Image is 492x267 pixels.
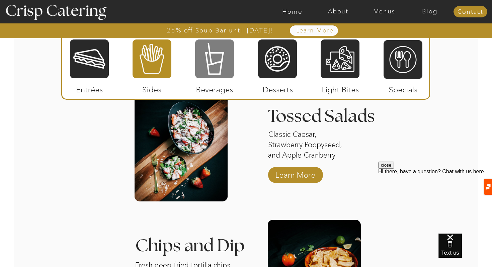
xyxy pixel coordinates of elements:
[280,27,349,34] a: Learn More
[192,78,237,98] p: Beverages
[361,8,407,15] a: Menus
[318,78,362,98] p: Light Bites
[255,78,300,98] p: Desserts
[143,27,297,34] a: 25% off Soup Bar until [DATE]!
[454,9,487,15] a: Contact
[268,129,351,162] p: Classic Caesar, Strawberry Poppyseed, and Apple Cranberry
[269,8,315,15] a: Home
[407,8,453,15] a: Blog
[273,164,318,183] a: Learn More
[268,108,383,124] h3: Tossed Salads
[438,234,492,267] iframe: podium webchat widget bubble
[130,78,174,98] p: Sides
[381,78,425,98] p: Specials
[67,78,112,98] p: Entrées
[135,237,251,246] h3: Chips and Dip
[378,162,492,242] iframe: podium webchat widget prompt
[315,8,361,15] a: About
